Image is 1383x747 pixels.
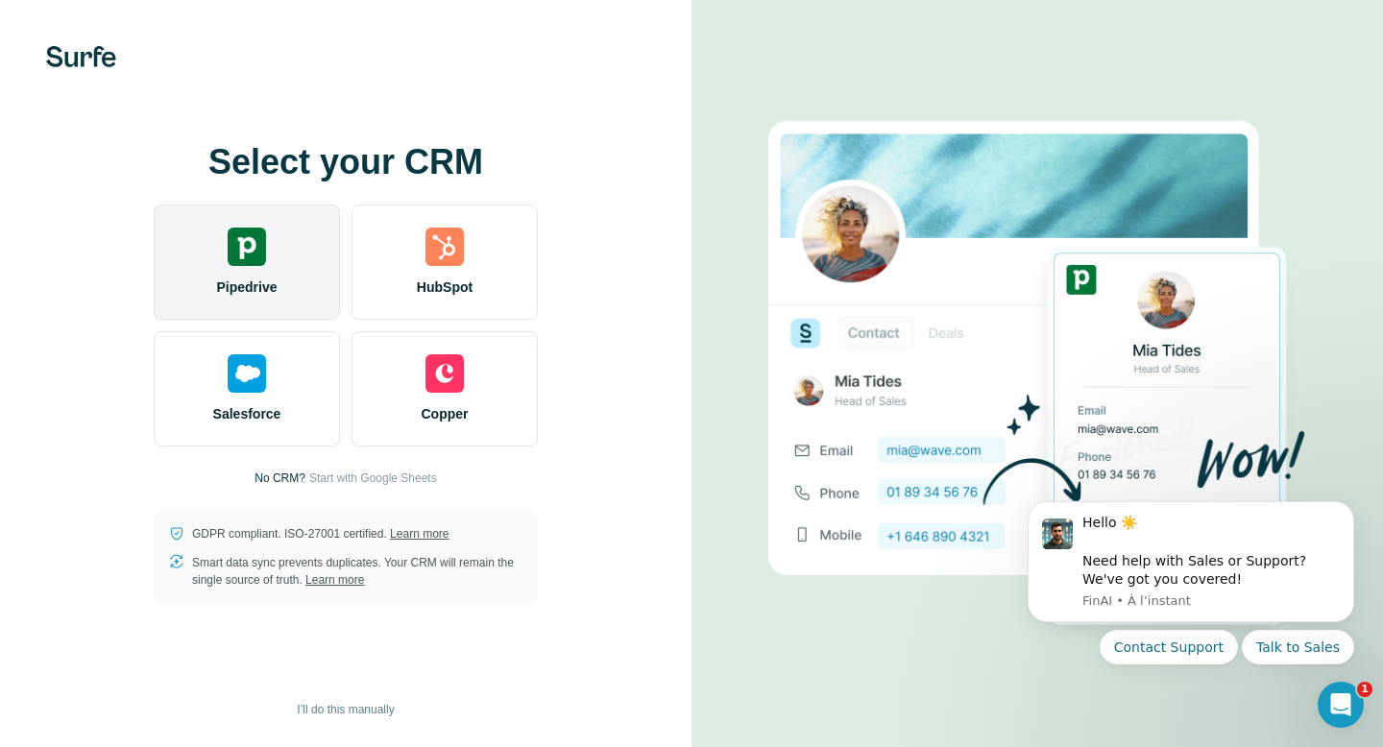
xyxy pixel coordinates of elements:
img: copper's logo [425,354,464,393]
p: No CRM? [255,470,305,487]
img: Surfe's logo [46,46,116,67]
span: Copper [422,404,469,423]
h1: Select your CRM [154,143,538,181]
p: Smart data sync prevents duplicates. Your CRM will remain the single source of truth. [192,554,522,589]
span: Pipedrive [216,277,277,297]
button: I’ll do this manually [283,695,407,724]
span: Salesforce [213,404,281,423]
img: pipedrive's logo [228,228,266,266]
span: I’ll do this manually [297,701,394,718]
a: Learn more [390,527,449,541]
img: PIPEDRIVE image [768,88,1306,659]
img: hubspot's logo [425,228,464,266]
iframe: Intercom notifications message [999,477,1383,737]
iframe: Intercom live chat [1318,682,1364,728]
button: Start with Google Sheets [309,470,437,487]
span: HubSpot [417,277,473,297]
a: Learn more [305,573,364,587]
span: 1 [1357,682,1372,697]
p: GDPR compliant. ISO-27001 certified. [192,525,449,542]
img: salesforce's logo [228,354,266,393]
